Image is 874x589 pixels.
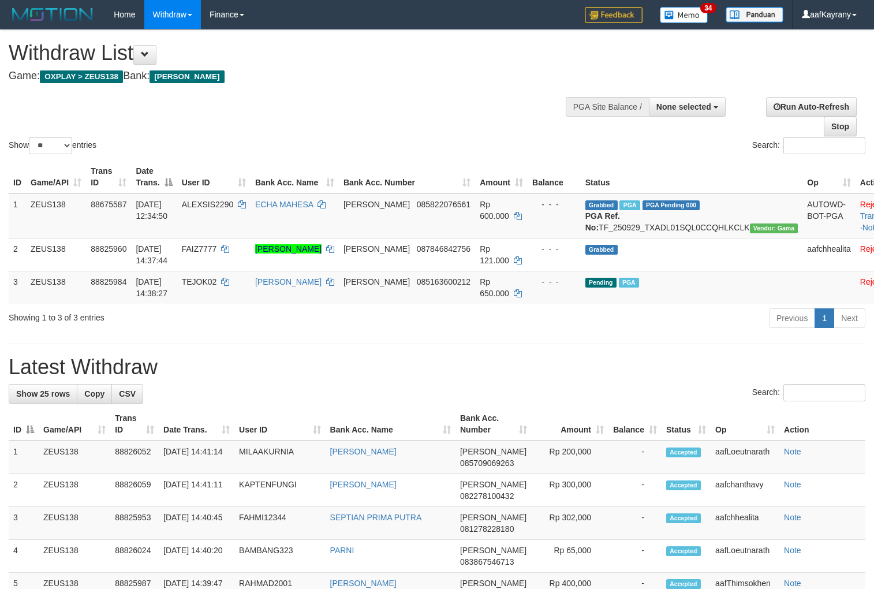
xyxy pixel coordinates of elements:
[9,271,26,304] td: 3
[532,540,608,573] td: Rp 65,000
[111,384,143,404] a: CSV
[750,223,798,233] span: Vendor URL: https://trx31.1velocity.biz
[182,244,217,254] span: FAIZ7777
[343,200,410,209] span: [PERSON_NAME]
[9,356,865,379] h1: Latest Withdraw
[752,137,865,154] label: Search:
[608,441,662,474] td: -
[783,384,865,401] input: Search:
[532,474,608,507] td: Rp 300,000
[110,507,159,540] td: 88825953
[330,480,397,489] a: [PERSON_NAME]
[581,193,803,238] td: TF_250929_TXADL01SQL0CCQHLKCLK
[711,441,779,474] td: aafLoeutnarath
[834,308,865,328] a: Next
[666,448,701,457] span: Accepted
[711,540,779,573] td: aafLoeutnarath
[26,271,86,304] td: ZEUS138
[330,513,422,522] a: SEPTIAN PRIMA PUTRA
[131,161,177,193] th: Date Trans.: activate to sort column descending
[26,161,86,193] th: Game/API: activate to sort column ascending
[9,408,39,441] th: ID: activate to sort column descending
[802,161,856,193] th: Op: activate to sort column ascending
[460,480,526,489] span: [PERSON_NAME]
[460,513,526,522] span: [PERSON_NAME]
[110,474,159,507] td: 88826059
[339,161,475,193] th: Bank Acc. Number: activate to sort column ascending
[91,277,126,286] span: 88825984
[343,244,410,254] span: [PERSON_NAME]
[480,244,509,265] span: Rp 121.000
[666,546,701,556] span: Accepted
[619,278,639,288] span: Marked by aafpengsreynich
[182,277,217,286] span: TEJOK02
[666,480,701,490] span: Accepted
[255,277,322,286] a: [PERSON_NAME]
[480,277,509,298] span: Rp 650.000
[662,408,711,441] th: Status: activate to sort column ascending
[585,211,620,232] b: PGA Ref. No:
[9,507,39,540] td: 3
[26,238,86,271] td: ZEUS138
[417,244,470,254] span: Copy 087846842756 to clipboard
[784,447,801,456] a: Note
[460,491,514,501] span: Copy 082278100432 to clipboard
[159,408,234,441] th: Date Trans.: activate to sort column ascending
[136,200,167,221] span: [DATE] 12:34:50
[86,161,131,193] th: Trans ID: activate to sort column ascending
[608,507,662,540] td: -
[9,238,26,271] td: 2
[39,507,110,540] td: ZEUS138
[480,200,509,221] span: Rp 600.000
[815,308,834,328] a: 1
[9,161,26,193] th: ID
[77,384,112,404] a: Copy
[779,408,865,441] th: Action
[460,557,514,566] span: Copy 083867546713 to clipboard
[649,97,726,117] button: None selected
[784,513,801,522] a: Note
[91,244,126,254] span: 88825960
[234,441,326,474] td: MILAAKURNIA
[9,193,26,238] td: 1
[752,384,865,401] label: Search:
[177,161,251,193] th: User ID: activate to sort column ascending
[666,579,701,589] span: Accepted
[700,3,716,13] span: 34
[39,540,110,573] td: ZEUS138
[159,474,234,507] td: [DATE] 14:41:11
[784,579,801,588] a: Note
[783,137,865,154] input: Search:
[566,97,649,117] div: PGA Site Balance /
[136,277,167,298] span: [DATE] 14:38:27
[532,276,576,288] div: - - -
[460,579,526,588] span: [PERSON_NAME]
[9,137,96,154] label: Show entries
[110,441,159,474] td: 88826052
[251,161,339,193] th: Bank Acc. Name: activate to sort column ascending
[39,441,110,474] td: ZEUS138
[234,540,326,573] td: BAMBANG323
[84,389,104,398] span: Copy
[532,507,608,540] td: Rp 302,000
[136,244,167,265] span: [DATE] 14:37:44
[9,474,39,507] td: 2
[766,97,857,117] a: Run Auto-Refresh
[660,7,708,23] img: Button%20Memo.svg
[330,579,397,588] a: [PERSON_NAME]
[9,307,356,323] div: Showing 1 to 3 of 3 entries
[656,102,711,111] span: None selected
[460,447,526,456] span: [PERSON_NAME]
[711,474,779,507] td: aafchanthavy
[784,480,801,489] a: Note
[784,546,801,555] a: Note
[619,200,640,210] span: Marked by aafpengsreynich
[26,193,86,238] td: ZEUS138
[585,245,618,255] span: Grabbed
[711,507,779,540] td: aafchhealita
[824,117,857,136] a: Stop
[532,243,576,255] div: - - -
[455,408,532,441] th: Bank Acc. Number: activate to sort column ascending
[585,278,617,288] span: Pending
[182,200,234,209] span: ALEXSIS2290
